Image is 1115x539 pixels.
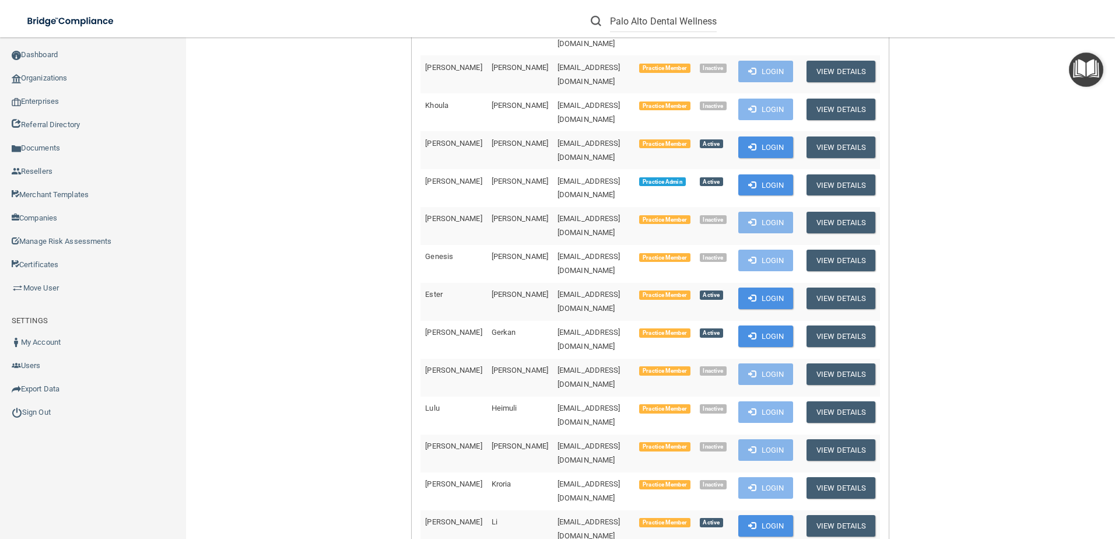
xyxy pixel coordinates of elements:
input: Search [610,10,717,32]
span: Practice Member [639,404,690,414]
span: Practice Member [639,101,690,111]
span: [PERSON_NAME][EMAIL_ADDRESS][DOMAIN_NAME] [557,11,620,48]
span: Inactive [700,64,727,73]
button: View Details [807,515,875,537]
img: icon-users.e205127d.png [12,361,21,370]
button: Login [738,288,794,309]
img: organization-icon.f8decf85.png [12,74,21,83]
span: [PERSON_NAME] [492,63,548,72]
img: ic_user_dark.df1a06c3.png [12,338,21,347]
button: Login [738,325,794,347]
span: Practice Member [639,480,690,489]
span: [PERSON_NAME] [425,177,482,185]
span: [EMAIL_ADDRESS][DOMAIN_NAME] [557,101,620,124]
span: Practice Member [639,518,690,527]
span: Heimuli [492,404,517,412]
span: [PERSON_NAME] [492,139,548,148]
button: Login [738,439,794,461]
label: SETTINGS [12,314,48,328]
img: ic_reseller.de258add.png [12,167,21,176]
button: View Details [807,325,875,347]
img: briefcase.64adab9b.png [12,282,23,294]
button: Login [738,174,794,196]
button: Login [738,212,794,233]
span: [PERSON_NAME] [425,442,482,450]
button: View Details [807,288,875,309]
span: [EMAIL_ADDRESS][DOMAIN_NAME] [557,63,620,86]
span: [PERSON_NAME] [425,139,482,148]
span: Practice Member [639,139,690,149]
span: [PERSON_NAME] [425,517,482,526]
span: Practice Admin [639,177,685,187]
img: enterprise.0d942306.png [12,98,21,106]
span: Practice Member [639,290,690,300]
button: View Details [807,363,875,385]
span: Gerkan [492,328,516,337]
span: Active [700,518,723,527]
span: Inactive [700,253,727,262]
button: Login [738,250,794,271]
span: [EMAIL_ADDRESS][DOMAIN_NAME] [557,214,620,237]
img: bridge_compliance_login_screen.278c3ca4.svg [17,9,125,33]
span: Li [492,517,497,526]
span: [PERSON_NAME] [492,101,548,110]
span: Practice Member [639,366,690,376]
span: [PERSON_NAME] [425,328,482,337]
span: Inactive [700,215,727,225]
span: [PERSON_NAME] [492,366,548,374]
span: Practice Member [639,215,690,225]
button: Login [738,401,794,423]
button: Login [738,136,794,158]
span: Inactive [700,101,727,111]
span: Khoula [425,101,448,110]
span: [EMAIL_ADDRESS][DOMAIN_NAME] [557,139,620,162]
span: [PERSON_NAME] [492,177,548,185]
span: Practice Member [639,253,690,262]
span: [EMAIL_ADDRESS][DOMAIN_NAME] [557,177,620,199]
button: Login [738,99,794,120]
button: View Details [807,136,875,158]
span: [EMAIL_ADDRESS][DOMAIN_NAME] [557,404,620,426]
span: Inactive [700,480,727,489]
span: [EMAIL_ADDRESS][DOMAIN_NAME] [557,252,620,275]
button: View Details [807,174,875,196]
span: [PERSON_NAME] [425,214,482,223]
button: Login [738,477,794,499]
span: [PERSON_NAME] [492,214,548,223]
span: Genesis [425,252,453,261]
span: Active [700,139,723,149]
span: Practice Member [639,442,690,452]
span: Practice Member [639,64,690,73]
span: Inactive [700,442,727,452]
img: icon-export.b9366987.png [12,384,21,394]
button: View Details [807,439,875,461]
span: [EMAIL_ADDRESS][DOMAIN_NAME] [557,366,620,388]
span: [PERSON_NAME] [425,63,482,72]
button: Login [738,363,794,385]
button: View Details [807,212,875,233]
button: View Details [807,250,875,271]
span: Lulu [425,404,439,412]
span: [PERSON_NAME] [425,366,482,374]
span: [PERSON_NAME] [492,252,548,261]
img: ic_dashboard_dark.d01f4a41.png [12,51,21,60]
span: Kroria [492,480,511,488]
span: Practice Member [639,328,690,338]
button: Login [738,61,794,82]
img: ic_power_dark.7ecde6b1.png [12,407,22,418]
button: View Details [807,477,875,499]
span: Active [700,290,723,300]
button: View Details [807,99,875,120]
span: Ester [425,290,443,299]
span: Active [700,177,723,187]
button: View Details [807,401,875,423]
button: View Details [807,61,875,82]
img: ic-search.3b580494.png [591,16,601,26]
span: Active [700,328,723,338]
span: Inactive [700,366,727,376]
span: [EMAIL_ADDRESS][DOMAIN_NAME] [557,442,620,464]
img: icon-documents.8dae5593.png [12,144,21,153]
button: Open Resource Center [1069,52,1103,87]
span: [PERSON_NAME] [492,442,548,450]
span: [PERSON_NAME] [425,480,482,488]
